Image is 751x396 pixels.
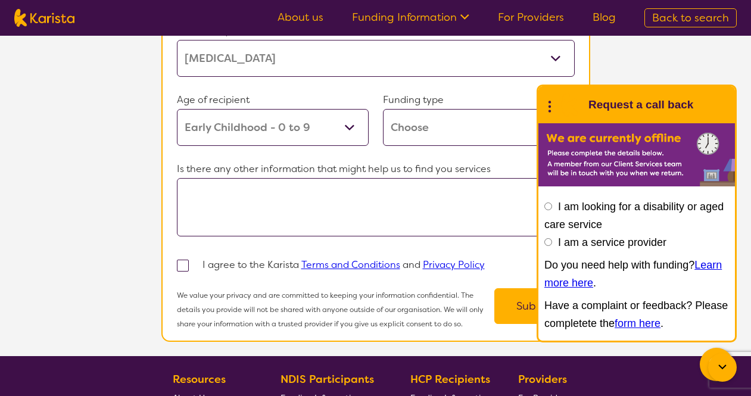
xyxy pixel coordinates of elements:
[652,11,729,25] span: Back to search
[177,288,494,331] p: We value your privacy and are committed to keeping your information confidential. The details you...
[644,8,737,27] a: Back to search
[278,10,323,24] a: About us
[352,10,469,24] a: Funding Information
[700,348,733,381] button: Channel Menu
[588,96,693,114] h1: Request a call back
[558,236,666,248] label: I am a service provider
[177,91,369,109] p: Age of recipient
[498,10,564,24] a: For Providers
[177,160,575,178] p: Is there any other information that might help us to find you services
[173,372,226,386] b: Resources
[544,256,729,292] p: Do you need help with funding? .
[544,201,724,230] label: I am looking for a disability or aged care service
[14,9,74,27] img: Karista logo
[202,256,485,274] p: I agree to the Karista and
[615,317,660,329] a: form here
[557,93,581,117] img: Karista
[301,258,400,271] a: Terms and Conditions
[538,123,735,186] img: Karista offline chat form to request call back
[593,10,616,24] a: Blog
[281,372,374,386] b: NDIS Participants
[383,91,575,109] p: Funding type
[518,372,567,386] b: Providers
[494,288,575,324] button: Submit
[544,297,729,332] p: Have a complaint or feedback? Please completete the .
[423,258,485,271] a: Privacy Policy
[410,372,490,386] b: HCP Recipients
